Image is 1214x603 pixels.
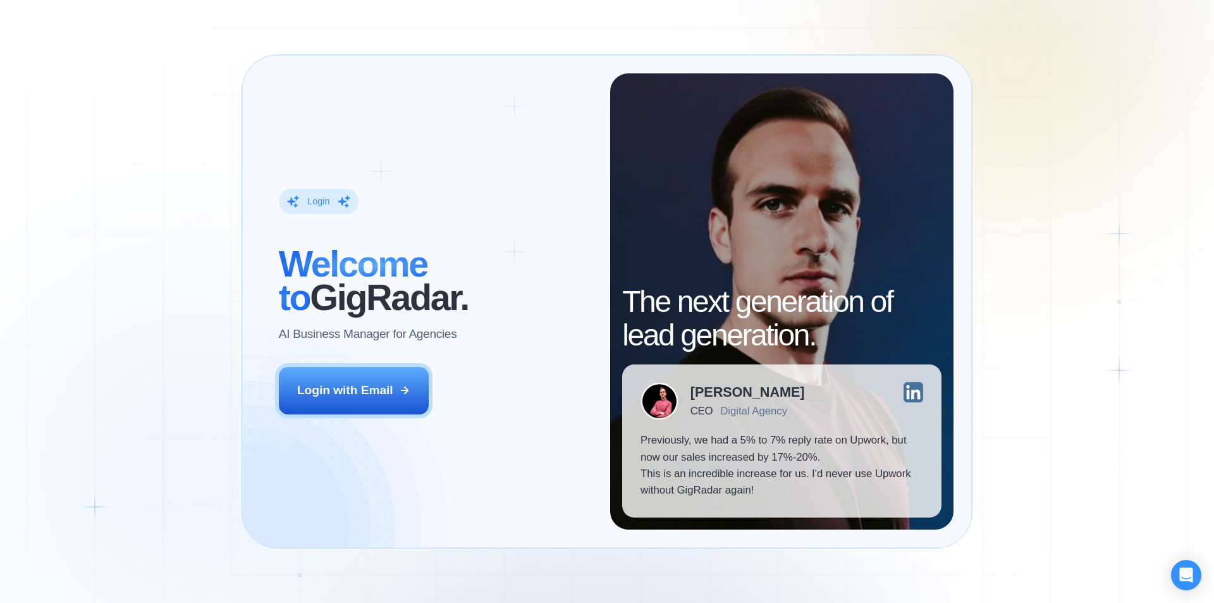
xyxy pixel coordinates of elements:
h2: ‍ GigRadar. [279,247,592,314]
div: Open Intercom Messenger [1171,560,1201,590]
div: CEO [690,405,713,417]
div: Login [307,196,329,208]
div: Digital Agency [720,405,787,417]
div: Login with Email [297,382,393,399]
p: Previously, we had a 5% to 7% reply rate on Upwork, but now our sales increased by 17%-20%. This ... [641,432,923,499]
h2: The next generation of lead generation. [622,285,941,352]
span: Welcome to [279,244,427,318]
p: AI Business Manager for Agencies [279,326,457,342]
div: [PERSON_NAME] [690,385,805,399]
button: Login with Email [279,367,429,414]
